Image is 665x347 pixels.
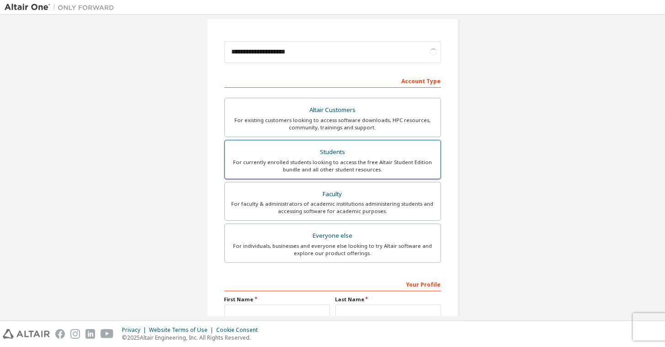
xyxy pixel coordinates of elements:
img: Altair One [5,3,119,12]
img: altair_logo.svg [3,329,50,339]
div: For existing customers looking to access software downloads, HPC resources, community, trainings ... [230,117,435,131]
label: First Name [224,296,330,303]
img: linkedin.svg [85,329,95,339]
div: For individuals, businesses and everyone else looking to try Altair software and explore our prod... [230,242,435,257]
p: © 2025 Altair Engineering, Inc. All Rights Reserved. [122,334,263,342]
div: Faculty [230,188,435,201]
img: instagram.svg [70,329,80,339]
div: Cookie Consent [216,326,263,334]
div: Account Type [224,73,441,88]
label: Last Name [335,296,441,303]
div: Everyone else [230,230,435,242]
div: Privacy [122,326,149,334]
img: youtube.svg [101,329,114,339]
div: Altair Customers [230,104,435,117]
div: Students [230,146,435,159]
img: facebook.svg [55,329,65,339]
div: For faculty & administrators of academic institutions administering students and accessing softwa... [230,200,435,215]
div: For currently enrolled students looking to access the free Altair Student Edition bundle and all ... [230,159,435,173]
div: Your Profile [224,277,441,291]
div: Website Terms of Use [149,326,216,334]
